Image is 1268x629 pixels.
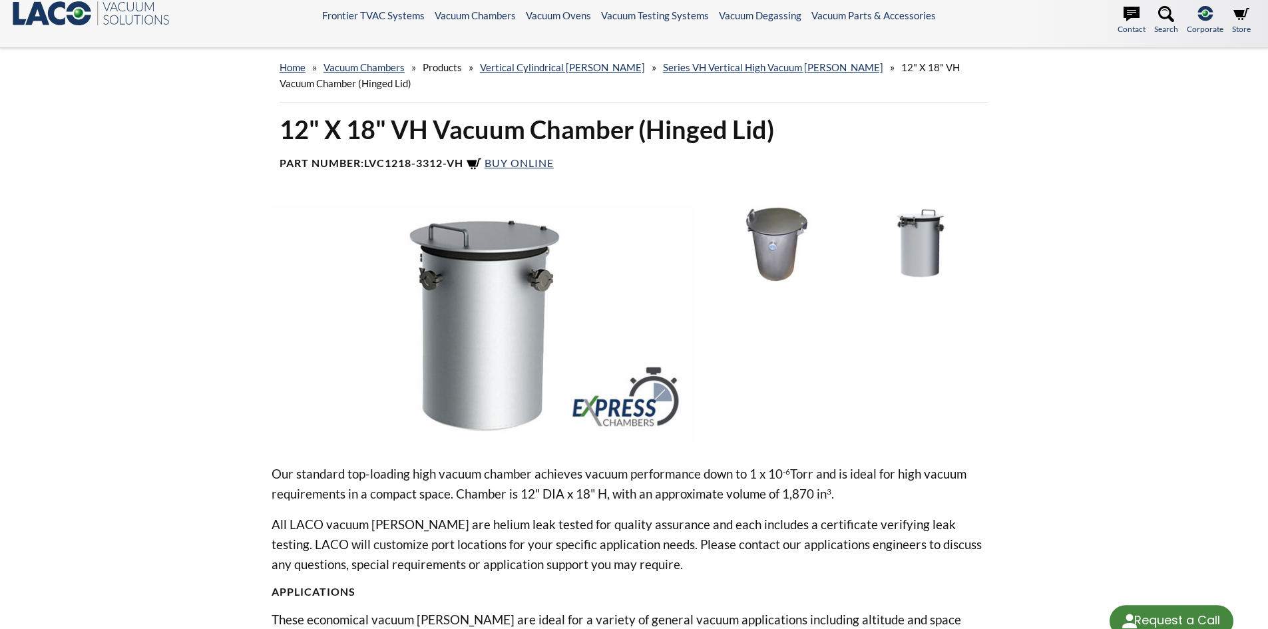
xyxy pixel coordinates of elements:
[435,9,516,21] a: Vacuum Chambers
[272,204,696,443] img: LVC1218-3312-VH Express Chamber, angled view
[280,113,989,146] h1: 12" X 18" VH Vacuum Chamber (Hinged Lid)
[1118,6,1146,35] a: Contact
[280,156,989,172] h4: Part Number:
[280,61,960,89] span: 12" X 18" VH Vacuum Chamber (Hinged Lid)
[466,156,554,169] a: Buy Online
[526,9,591,21] a: Vacuum Ovens
[272,585,997,599] h4: APPLICATIONS
[272,464,997,504] p: Our standard top-loading high vacuum chamber achieves vacuum performance down to 1 x 10 Torr and ...
[423,61,462,73] span: Products
[601,9,709,21] a: Vacuum Testing Systems
[364,156,463,169] b: LVC1218-3312-VH
[1232,6,1251,35] a: Store
[280,49,989,103] div: » » » » »
[811,9,936,21] a: Vacuum Parts & Accessories
[272,515,997,574] p: All LACO vacuum [PERSON_NAME] are helium leak tested for quality assurance and each includes a ce...
[706,204,845,282] img: LVC1218-3312-HH Vacuum Chamber, angled view
[1187,23,1223,35] span: Corporate
[719,9,801,21] a: Vacuum Degassing
[827,487,831,497] sup: 3
[663,61,883,73] a: Series VH Vertical High Vacuum [PERSON_NAME]
[485,156,554,169] span: Buy Online
[480,61,645,73] a: Vertical Cylindrical [PERSON_NAME]
[322,9,425,21] a: Frontier TVAC Systems
[851,204,990,282] img: LVC1218-3312-VH Vacuum Chamber, hinge view
[280,61,306,73] a: home
[783,467,790,477] sup: -6
[1154,6,1178,35] a: Search
[323,61,405,73] a: Vacuum Chambers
